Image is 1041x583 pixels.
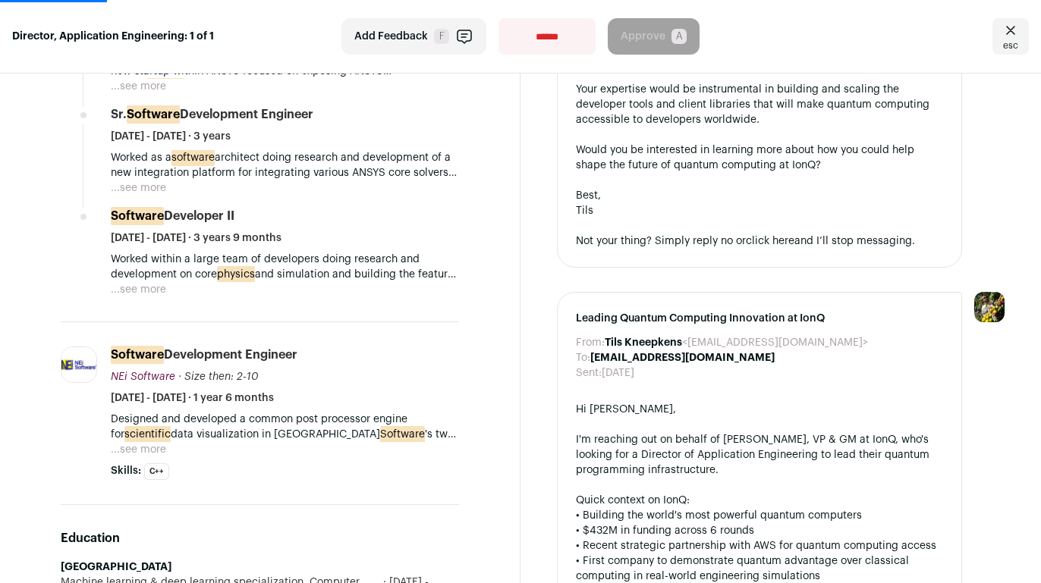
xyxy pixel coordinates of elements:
button: ...see more [111,180,166,196]
mark: scientific [124,426,171,443]
span: Add Feedback [354,29,428,44]
strong: [GEOGRAPHIC_DATA] [61,562,171,572]
div: Development Engineer [111,346,297,363]
p: Worked within a large team of developers doing research and development on core and simulation an... [111,252,459,282]
span: F [434,29,449,44]
p: Designed and developed a common post processor engine for data visualization in [GEOGRAPHIC_DATA]... [111,412,459,442]
div: Sr. Development Engineer [111,106,313,123]
a: click here [746,236,794,246]
b: [EMAIL_ADDRESS][DOMAIN_NAME] [590,353,775,363]
span: Skills: [111,463,141,478]
mark: physics [217,266,255,283]
mark: Software [111,207,164,225]
span: NEi Software [111,371,175,382]
mark: physics [146,78,184,95]
span: [DATE] - [DATE] · 3 years 9 months [111,230,281,246]
h2: Education [61,529,459,547]
span: esc [1003,39,1018,52]
img: 6689865-medium_jpg [974,292,1005,322]
button: Add Feedback F [341,18,486,55]
strong: Director, Application Engineering: 1 of 1 [12,29,214,44]
b: Tils Kneepkens [605,337,682,348]
dt: From: [576,335,605,350]
button: ...see more [111,79,166,94]
button: ...see more [111,442,166,457]
span: Leading Quantum Computing Innovation at IonQ [576,311,943,326]
span: · Size then: 2-10 [178,371,259,382]
dd: <[EMAIL_ADDRESS][DOMAIN_NAME]> [605,335,868,350]
dt: Sent: [576,365,602,381]
mark: software [171,149,215,166]
a: Close [992,18,1029,55]
li: C++ [144,463,169,480]
dd: [DATE] [602,365,634,381]
span: [DATE] - [DATE] · 1 year 6 months [111,390,274,406]
span: [DATE] - [DATE] · 3 years [111,129,231,144]
div: Developer II [111,208,234,224]
mark: Software [111,346,164,364]
dt: To: [576,350,590,365]
mark: Software [127,105,180,124]
button: ...see more [111,282,166,297]
mark: Software [380,426,425,443]
p: Worked as a architect doing research and development of a new integration platform for integratin... [111,150,459,180]
img: f95dca8c7678c5d5055901a82e4104f74f199863b6c50370f30c87f4fe3de92a [61,347,96,382]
